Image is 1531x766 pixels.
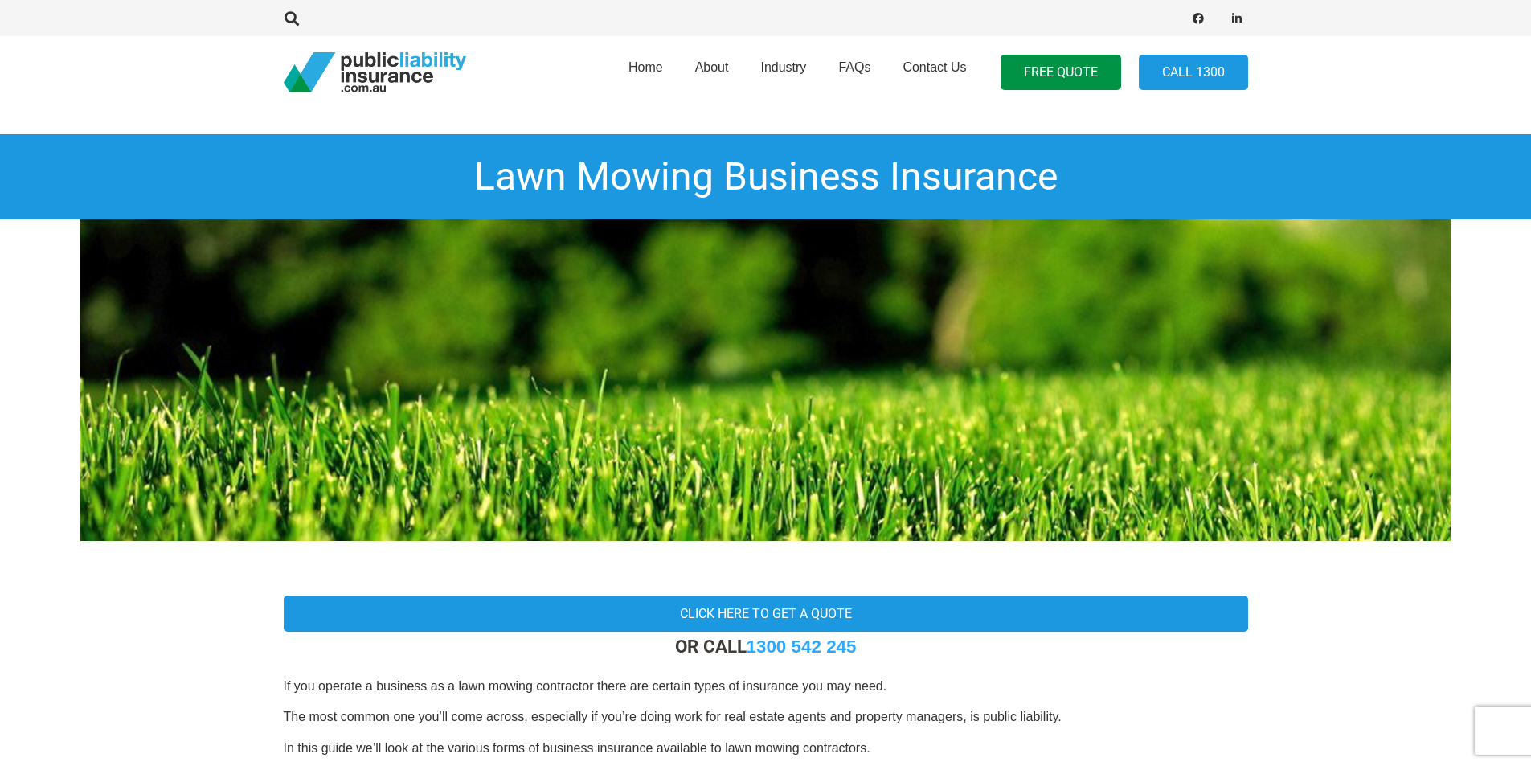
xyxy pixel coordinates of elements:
[284,52,466,92] a: pli_logotransparent
[612,31,679,113] a: Home
[1001,55,1121,91] a: FREE QUOTE
[80,219,1451,541] img: Landscaping Insurance
[276,11,309,26] a: Search
[284,678,1248,695] p: If you operate a business as a lawn mowing contractor there are certain types of insurance you ma...
[284,596,1248,632] a: Click here to get a quote
[628,60,663,74] span: Home
[679,31,745,113] a: About
[822,31,886,113] a: FAQs
[903,60,966,74] span: Contact Us
[886,31,982,113] a: Contact Us
[1139,55,1248,91] a: Call 1300
[695,60,729,74] span: About
[747,637,857,657] a: 1300 542 245
[284,708,1248,726] p: The most common one you’ll come across, especially if you’re doing work for real estate agents an...
[284,739,1248,757] p: In this guide we’ll look at the various forms of business insurance available to lawn mowing cont...
[675,636,857,657] strong: OR CALL
[1226,7,1248,30] a: LinkedIn
[1187,7,1210,30] a: Facebook
[838,60,870,74] span: FAQs
[744,31,822,113] a: Industry
[760,60,806,74] span: Industry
